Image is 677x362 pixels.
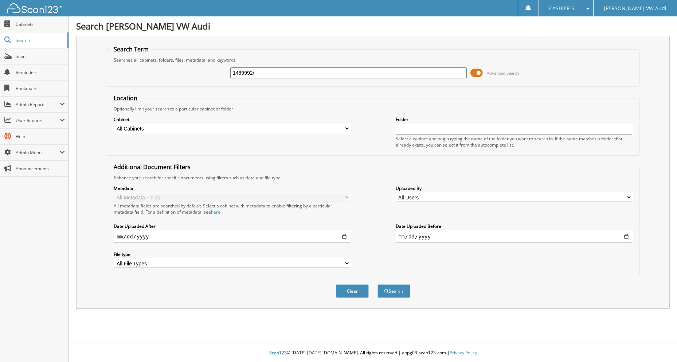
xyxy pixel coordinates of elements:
span: Bookmarks [16,85,65,92]
span: Advanced Search [487,70,519,76]
div: All metadata fields are searched by default. Select a cabinet with metadata to enable filtering b... [114,203,350,215]
span: Cabinets [16,21,65,27]
label: Metadata [114,185,350,191]
legend: Search Term [110,45,152,53]
label: Folder [396,116,632,122]
span: Admin Reports [16,101,60,108]
span: Scan123 [269,350,287,356]
span: Help [16,133,65,140]
div: Searches all cabinets, folders, files, metadata, and keywords [110,57,635,63]
span: CASHIER S. [549,6,576,11]
a: Privacy Policy [450,350,477,356]
span: Scan [16,53,65,59]
span: Search [16,37,64,43]
h1: Search [PERSON_NAME] VW Audi [76,20,670,32]
button: Clear [336,284,369,298]
label: Cabinet [114,116,350,122]
span: [PERSON_NAME] VW Audi [604,6,666,11]
span: Admin Menu [16,149,60,156]
legend: Additional Document Filters [110,163,194,171]
legend: Location [110,94,141,102]
div: Select a cabinet and begin typing the name of the folder you want to search in. If the name match... [396,136,632,148]
span: User Reports [16,117,60,124]
input: start [114,231,350,242]
span: Reminders [16,69,65,75]
div: Enhance your search for specific documents using filters such as date and file type. [110,175,635,181]
label: File type [114,251,350,257]
div: © [DATE]-[DATE] [DOMAIN_NAME]. All rights reserved | appg03-scan123-com | [69,344,677,362]
img: scan123-logo-white.svg [7,3,62,13]
iframe: Chat Widget [641,327,677,362]
label: Uploaded By [396,185,632,191]
a: here [211,209,220,215]
label: Date Uploaded Before [396,223,632,229]
div: Optionally limit your search to a particular cabinet or folder [110,106,635,112]
button: Search [377,284,410,298]
span: Announcements [16,166,65,172]
label: Date Uploaded After [114,223,350,229]
input: end [396,231,632,242]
